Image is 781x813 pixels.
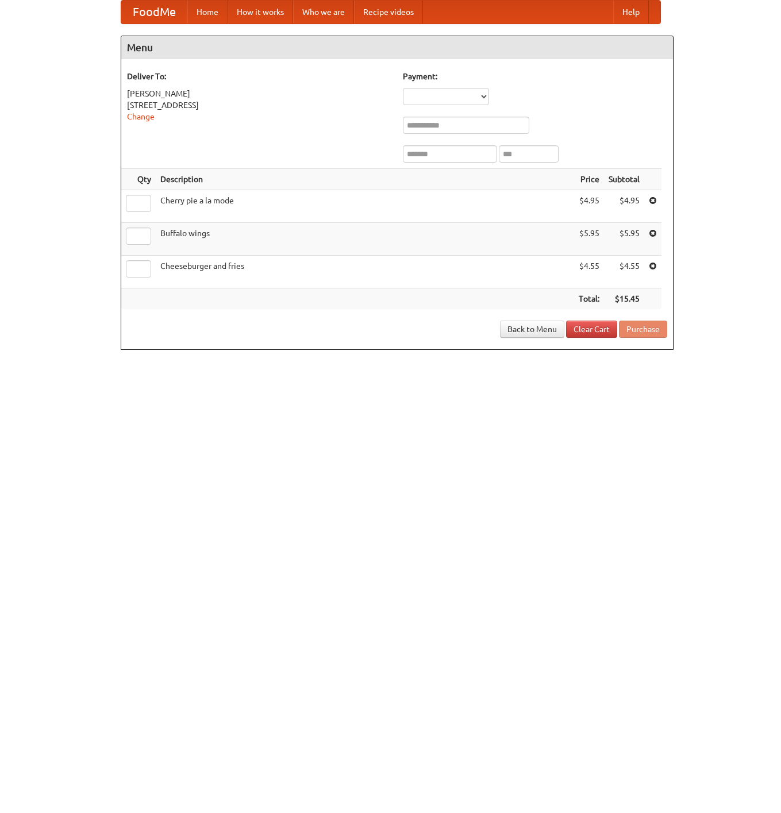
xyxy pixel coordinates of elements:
td: Buffalo wings [156,223,574,256]
h5: Payment: [403,71,667,82]
td: $4.55 [574,256,604,288]
h5: Deliver To: [127,71,391,82]
a: Who we are [293,1,354,24]
a: Help [613,1,649,24]
td: $5.95 [574,223,604,256]
a: Home [187,1,228,24]
h4: Menu [121,36,673,59]
a: Clear Cart [566,321,617,338]
th: Total: [574,288,604,310]
td: $4.95 [574,190,604,223]
a: Change [127,112,155,121]
th: Description [156,169,574,190]
td: Cheeseburger and fries [156,256,574,288]
td: $5.95 [604,223,644,256]
td: Cherry pie a la mode [156,190,574,223]
a: How it works [228,1,293,24]
td: $4.55 [604,256,644,288]
a: Recipe videos [354,1,423,24]
div: [PERSON_NAME] [127,88,391,99]
div: [STREET_ADDRESS] [127,99,391,111]
a: Back to Menu [500,321,564,338]
th: Qty [121,169,156,190]
th: Price [574,169,604,190]
th: $15.45 [604,288,644,310]
a: FoodMe [121,1,187,24]
button: Purchase [619,321,667,338]
th: Subtotal [604,169,644,190]
td: $4.95 [604,190,644,223]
